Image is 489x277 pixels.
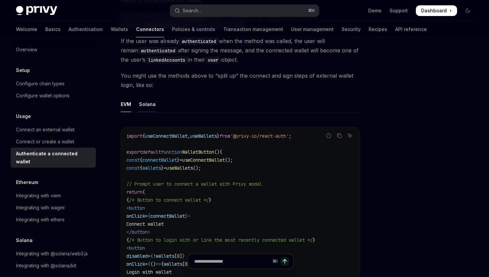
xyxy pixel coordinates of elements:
[16,150,92,166] div: Authenticate a connected wallet
[313,237,315,243] span: }
[164,165,166,171] span: =
[139,96,156,112] div: Solana
[16,178,38,186] h5: Ethereum
[142,189,145,195] span: (
[126,181,262,187] span: // Prompt user to connect a wallet with Privy modal
[193,165,201,171] span: ();
[69,21,103,37] a: Authentication
[145,133,188,139] span: useConnectWallet
[335,131,344,140] button: Copy the contents from the code block
[11,190,96,202] a: Integrating with viem
[166,165,193,171] span: useWallets
[220,149,222,155] span: {
[45,21,61,37] a: Basics
[395,21,427,37] a: API reference
[140,165,142,171] span: {
[16,46,37,54] div: Overview
[11,78,96,90] a: Configure chain types
[138,47,178,54] code: authenticated
[16,138,74,146] div: Connect or create a wallet
[308,8,315,13] span: ⌘ K
[126,221,164,227] span: Connect wallet
[416,5,457,16] a: Dashboard
[170,5,319,17] button: Open search
[126,197,129,203] span: {
[126,189,142,195] span: return
[129,245,145,251] span: button
[16,236,33,244] h5: Solana
[214,149,220,155] span: ()
[230,133,289,139] span: '@privy-io/react-auth'
[421,7,447,14] span: Dashboard
[368,7,382,14] a: Demo
[188,213,190,219] span: >
[194,254,270,269] input: Ask a question...
[126,165,140,171] span: const
[11,260,96,272] a: Integrating with @solana/kit
[150,213,185,219] span: connectWallet
[342,21,361,37] a: Security
[16,80,65,88] div: Configure chain types
[161,165,164,171] span: }
[126,133,142,139] span: import
[126,237,129,243] span: {
[136,21,164,37] a: Connectors
[11,202,96,214] a: Integrating with wagmi
[185,213,188,219] span: }
[16,21,37,37] a: Welcome
[220,133,230,139] span: from
[11,148,96,168] a: Authenticate a connected wallet
[16,262,76,270] div: Integrating with @solana/kit
[16,250,88,258] div: Integrating with @solana/web3.js
[346,131,354,140] button: Ask AI
[11,124,96,136] a: Connect an external wallet
[126,245,129,251] span: <
[182,149,214,155] span: WalletButton
[148,213,150,219] span: {
[16,6,57,15] img: dark logo
[142,149,161,155] span: default
[129,205,145,211] span: button
[16,66,30,74] h5: Setup
[324,131,333,140] button: Report incorrect code
[126,149,142,155] span: export
[11,214,96,226] a: Integrating with ethers
[369,21,387,37] a: Recipes
[126,205,129,211] span: <
[111,21,128,37] a: Wallets
[16,92,70,100] div: Configure wallet options
[179,38,219,45] code: authenticated
[142,133,145,139] span: {
[188,133,190,139] span: ,
[390,7,408,14] a: Support
[121,36,360,64] span: If the user was already when the method was called, the user will remain after signing the messag...
[126,229,132,235] span: </
[289,133,291,139] span: ;
[217,133,220,139] span: }
[205,56,221,64] code: user
[462,5,473,16] button: Toggle dark mode
[177,157,180,163] span: }
[121,96,131,112] div: EVM
[16,126,75,134] div: Connect an external wallet
[183,7,201,15] div: Search...
[190,133,217,139] span: useWallets
[142,165,161,171] span: wallets
[126,157,140,163] span: const
[180,157,182,163] span: =
[140,157,142,163] span: {
[182,157,225,163] span: useConnectWallet
[11,44,96,56] a: Overview
[209,197,212,203] span: }
[11,248,96,260] a: Integrating with @solana/web3.js
[16,216,65,224] div: Integrating with ethers
[161,149,182,155] span: function
[142,157,177,163] span: connectWallet
[129,197,209,203] span: /* Button to connect wallet */
[11,90,96,102] a: Configure wallet options
[280,257,289,266] button: Send message
[223,21,283,37] a: Transaction management
[172,21,215,37] a: Policies & controls
[145,213,148,219] span: =
[16,112,31,120] h5: Usage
